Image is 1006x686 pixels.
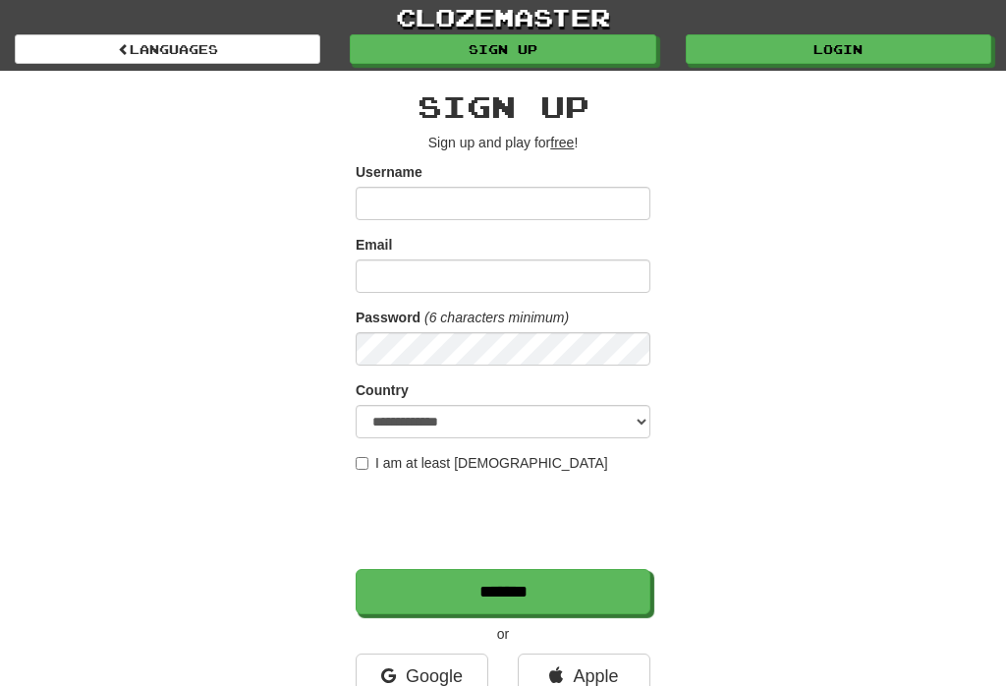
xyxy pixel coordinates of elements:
[356,380,409,400] label: Country
[686,34,991,64] a: Login
[356,308,420,327] label: Password
[350,34,655,64] a: Sign up
[356,453,608,473] label: I am at least [DEMOGRAPHIC_DATA]
[356,133,650,152] p: Sign up and play for !
[550,135,574,150] u: free
[15,34,320,64] a: Languages
[356,483,654,559] iframe: reCAPTCHA
[424,310,569,325] em: (6 characters minimum)
[356,624,650,644] p: or
[356,90,650,123] h2: Sign up
[356,235,392,255] label: Email
[356,162,422,182] label: Username
[356,457,368,470] input: I am at least [DEMOGRAPHIC_DATA]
